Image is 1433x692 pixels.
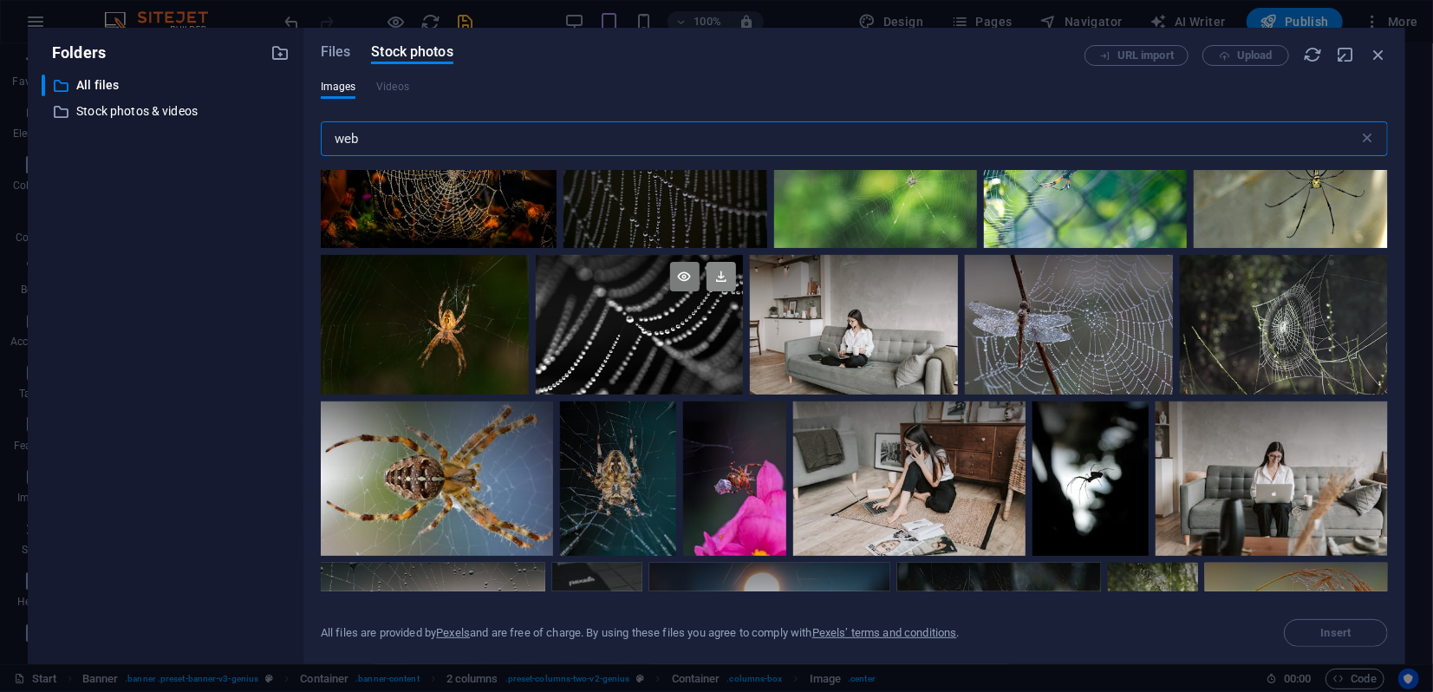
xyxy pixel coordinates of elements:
[76,101,257,121] p: Stock photos & videos
[270,43,290,62] i: Create new folder
[42,75,45,96] div: ​
[42,101,290,122] div: Stock photos & videos
[321,625,960,641] div: All files are provided by and are free of charge. By using these files you agree to comply with .
[321,42,351,62] span: Files
[376,76,409,97] span: This file type is not supported by this element
[371,42,453,62] span: Stock photos
[1284,619,1388,647] span: Select a file first
[76,75,257,95] p: All files
[812,626,957,639] a: Pexels’ terms and conditions
[436,626,470,639] a: Pexels
[321,121,1358,156] input: Search
[321,76,356,97] span: Images
[42,42,106,64] p: Folders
